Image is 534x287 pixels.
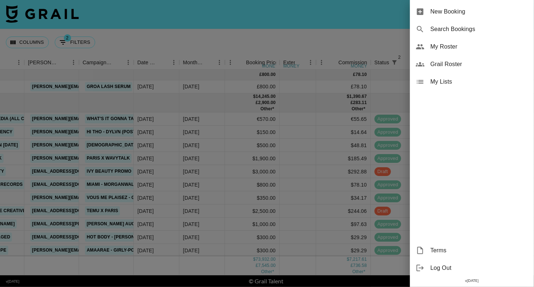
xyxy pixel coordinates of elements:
div: New Booking [410,3,534,20]
div: v [DATE] [410,277,534,284]
span: Search Bookings [430,25,528,34]
span: My Lists [430,77,528,86]
div: Log Out [410,259,534,277]
div: Grail Roster [410,56,534,73]
div: My Lists [410,73,534,91]
div: My Roster [410,38,534,56]
span: New Booking [430,7,528,16]
div: Terms [410,242,534,259]
div: Search Bookings [410,20,534,38]
span: Terms [430,246,528,255]
span: My Roster [430,42,528,51]
span: Log Out [430,264,528,272]
span: Grail Roster [430,60,528,69]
